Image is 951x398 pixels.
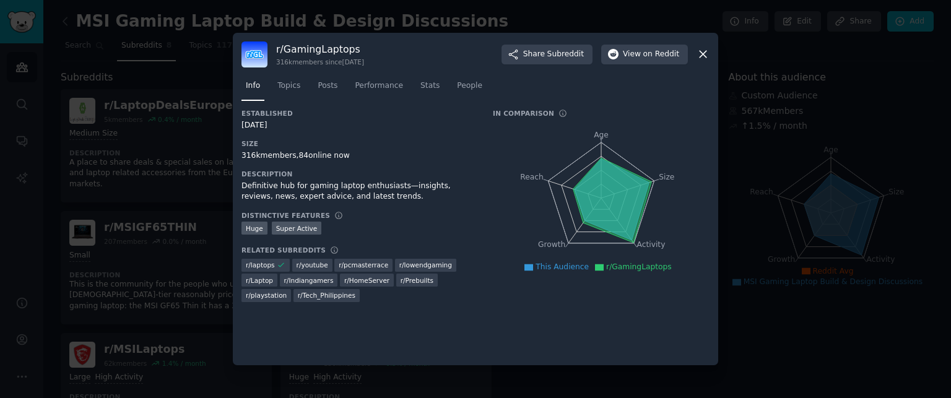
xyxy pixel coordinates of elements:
a: People [453,76,487,102]
h3: In Comparison [493,109,554,118]
div: Huge [241,222,267,235]
tspan: Size [659,172,674,181]
div: [DATE] [241,120,475,131]
span: Stats [420,80,440,92]
span: r/ Indiangamers [284,276,334,285]
span: r/ Prebuilts [401,276,433,285]
span: r/ Tech_Philippines [298,291,355,300]
span: People [457,80,482,92]
span: r/ pcmasterrace [339,261,388,269]
a: Topics [273,76,305,102]
button: Viewon Reddit [601,45,688,64]
h3: Size [241,139,475,148]
a: Stats [416,76,444,102]
span: Performance [355,80,403,92]
span: Info [246,80,260,92]
span: r/ Laptop [246,276,273,285]
a: Info [241,76,264,102]
tspan: Activity [637,240,666,249]
a: Performance [350,76,407,102]
div: Super Active [272,222,322,235]
tspan: Reach [520,172,544,181]
h3: Description [241,170,475,178]
span: This Audience [536,262,589,271]
h3: Related Subreddits [241,246,326,254]
span: r/ HomeServer [344,276,389,285]
span: Posts [318,80,337,92]
h3: r/ GamingLaptops [276,43,364,56]
h3: Established [241,109,475,118]
span: Topics [277,80,300,92]
tspan: Age [594,131,609,139]
div: Definitive hub for gaming laptop enthusiasts—insights, reviews, news, expert advice, and latest t... [241,181,475,202]
div: 316k members, 84 online now [241,150,475,162]
span: r/ playstation [246,291,287,300]
div: 316k members since [DATE] [276,58,364,66]
span: r/ youtube [297,261,328,269]
span: r/ lowendgaming [399,261,452,269]
span: on Reddit [643,49,679,60]
span: r/GamingLaptops [606,262,672,271]
span: Subreddit [547,49,584,60]
span: View [623,49,679,60]
img: GamingLaptops [241,41,267,67]
tspan: Growth [538,240,565,249]
span: r/ laptops [246,261,275,269]
h3: Distinctive Features [241,211,330,220]
a: Posts [313,76,342,102]
button: ShareSubreddit [502,45,593,64]
span: Share [523,49,584,60]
